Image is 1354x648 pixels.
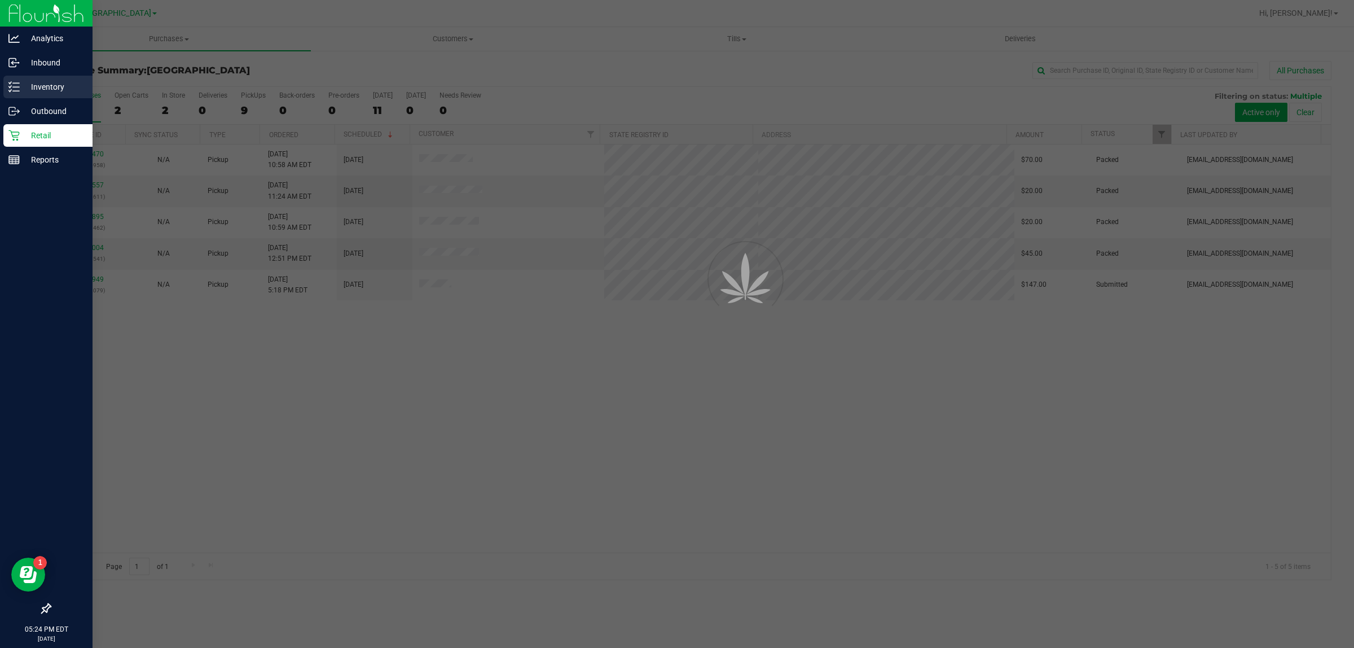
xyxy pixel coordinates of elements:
[20,56,87,69] p: Inbound
[20,129,87,142] p: Retail
[20,32,87,45] p: Analytics
[8,33,20,44] inline-svg: Analytics
[8,130,20,141] inline-svg: Retail
[5,624,87,634] p: 05:24 PM EDT
[8,154,20,165] inline-svg: Reports
[20,104,87,118] p: Outbound
[20,153,87,167] p: Reports
[5,634,87,643] p: [DATE]
[8,57,20,68] inline-svg: Inbound
[20,80,87,94] p: Inventory
[11,558,45,592] iframe: Resource center
[8,81,20,93] inline-svg: Inventory
[33,556,47,570] iframe: Resource center unread badge
[8,106,20,117] inline-svg: Outbound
